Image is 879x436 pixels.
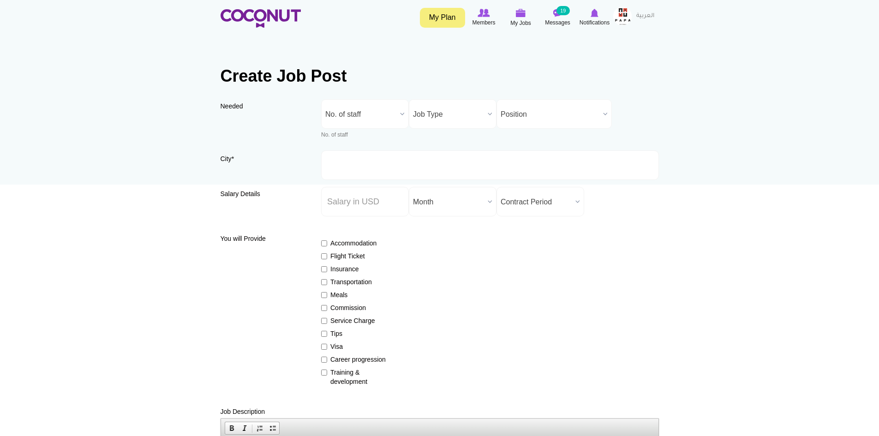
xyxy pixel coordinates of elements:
[221,67,659,85] h1: Create Job Post
[232,155,234,162] span: This field is required.
[321,342,389,351] label: Visa
[321,277,389,287] label: Transportation
[321,239,389,248] label: Accommodation
[556,6,569,15] small: 19
[321,187,409,216] input: Salary in USD
[413,100,484,129] span: Job Type
[321,266,327,272] input: Insurance
[321,357,327,363] input: Career progression
[321,253,327,259] input: Flight Ticket
[472,18,495,27] span: Members
[321,251,389,261] label: Flight Ticket
[221,234,308,243] label: You will Provide
[321,303,389,312] label: Commission
[580,18,610,27] span: Notifications
[321,331,327,337] input: Tips
[221,407,265,416] label: Job Description
[321,131,409,139] div: No. of staff
[321,292,327,298] input: Meals
[501,100,599,129] span: Position
[253,422,266,434] a: Insert/Remove Numbered List
[576,7,613,28] a: Notifications Notifications
[321,264,389,274] label: Insurance
[321,368,389,386] label: Training & development
[321,279,327,285] input: Transportation
[321,344,327,350] input: Visa
[321,290,389,299] label: Meals
[321,240,327,246] input: Accommodation
[413,187,484,217] span: Month
[545,18,570,27] span: Messages
[478,9,490,17] img: Browse Members
[321,318,327,324] input: Service Charge
[221,154,308,170] label: City
[420,8,465,28] a: My Plan
[321,355,389,364] label: Career progression
[325,100,396,129] span: No. of staff
[221,102,243,110] span: Needed
[553,9,562,17] img: Messages
[591,9,598,17] img: Notifications
[238,422,251,434] a: Italic
[510,18,531,28] span: My Jobs
[501,187,572,217] span: Contract Period
[221,9,301,28] img: Home
[466,7,502,28] a: Browse Members Members
[221,190,260,197] span: Salary Details
[321,370,327,376] input: Training & development
[516,9,526,17] img: My Jobs
[502,7,539,29] a: My Jobs My Jobs
[225,422,238,434] a: Bold
[266,422,279,434] a: Insert/Remove Bulleted List
[321,329,389,338] label: Tips
[632,7,659,25] a: العربية
[321,316,389,325] label: Service Charge
[539,7,576,28] a: Messages Messages 19
[321,305,327,311] input: Commission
